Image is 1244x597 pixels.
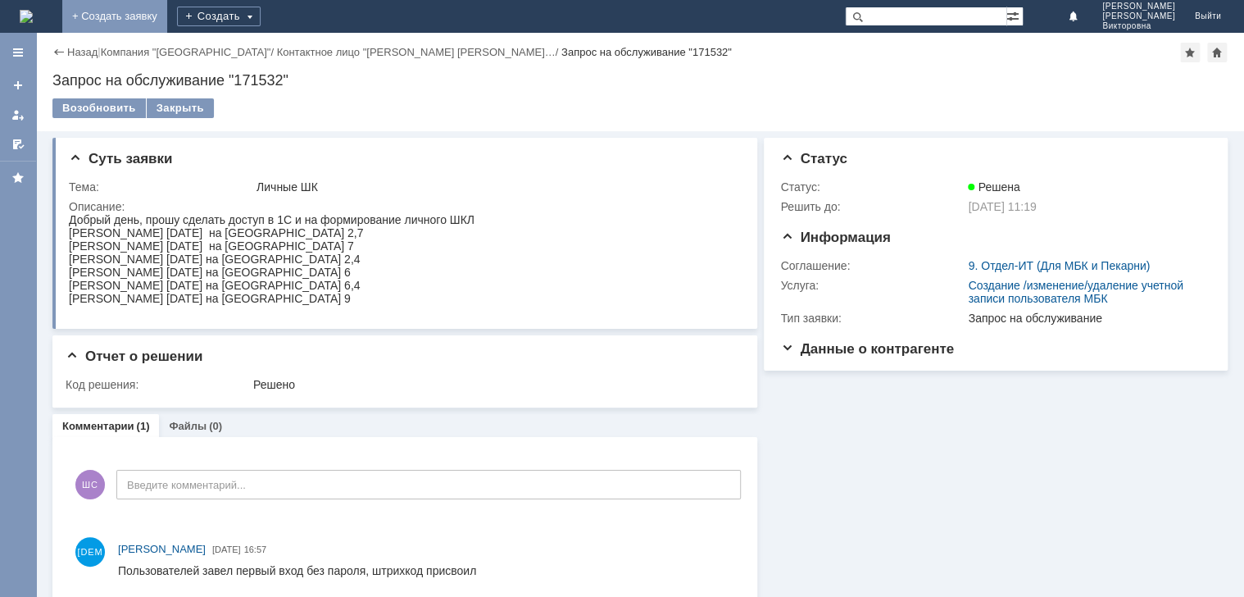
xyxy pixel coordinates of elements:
a: Файлы [169,420,207,432]
div: Запрос на обслуживание "171532" [52,72,1228,89]
span: Информация [780,230,890,245]
a: Комментарии [62,420,134,432]
span: Суть заявки [69,151,172,166]
div: Тип заявки: [780,312,965,325]
span: [DATE] 11:19 [968,200,1036,213]
span: Статус [780,151,847,166]
div: Сделать домашней страницей [1207,43,1227,62]
div: Создать [177,7,261,26]
a: Компания "[GEOGRAPHIC_DATA]" [101,46,271,58]
div: Добавить в избранное [1180,43,1200,62]
div: Услуга: [780,279,965,292]
a: Создать заявку [5,72,31,98]
a: 9. Отдел-ИТ (Для МБК и Пекарни) [968,259,1150,272]
span: [PERSON_NAME] [1102,2,1175,11]
span: Отчет о решении [66,349,202,364]
a: Мои согласования [5,131,31,157]
div: (0) [209,420,222,432]
span: [PERSON_NAME] [1102,11,1175,21]
div: Запрос на обслуживание [968,312,1203,325]
div: Код решения: [66,378,250,391]
span: Данные о контрагенте [780,341,954,357]
div: (1) [137,420,150,432]
div: Тема: [69,180,253,194]
span: Викторовна [1102,21,1175,31]
a: [PERSON_NAME] [118,541,206,558]
div: Личные ШК [257,180,734,194]
span: Решена [968,180,1019,194]
span: ШС [75,470,105,499]
div: / [101,46,277,58]
div: Решить до: [780,200,965,213]
a: Перейти на домашнюю страницу [20,10,33,23]
a: Мои заявки [5,102,31,128]
div: / [277,46,561,58]
img: logo [20,10,33,23]
div: Решено [253,378,734,391]
div: Запрос на обслуживание "171532" [561,46,732,58]
div: Описание: [69,200,738,213]
a: Назад [67,46,98,58]
span: [DATE] [212,545,241,554]
span: Расширенный поиск [1006,7,1023,23]
a: Создание /изменение/удаление учетной записи пользователя МБК [968,279,1183,305]
div: | [98,45,100,57]
div: Соглашение: [780,259,965,272]
span: 16:57 [244,545,267,554]
a: Контактное лицо "[PERSON_NAME] [PERSON_NAME]… [277,46,556,58]
div: Статус: [780,180,965,194]
span: [PERSON_NAME] [118,543,206,555]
